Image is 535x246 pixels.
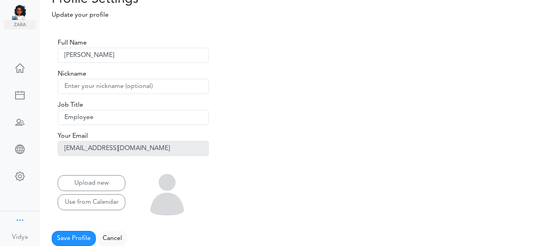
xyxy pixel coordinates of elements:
[58,110,209,125] input: Enter your job title
[4,63,36,71] div: Home
[4,117,36,125] div: Schedule Team Meeting
[58,175,125,191] button: Upload new
[141,169,193,221] img: user-off.png
[1,227,39,245] a: Vidya
[58,79,209,94] input: Enter your nickname (optional)
[58,141,209,156] input: Enter your email address
[4,172,36,180] div: Change Settings
[15,215,25,226] a: Change side menu
[58,38,87,48] label: Full Name
[4,90,36,98] div: New Meeting
[52,231,96,246] button: Save Profile
[58,69,86,79] label: Nickname
[12,232,28,242] div: Vidya
[4,20,36,29] img: zara.png
[58,100,83,110] label: Job Title
[4,144,36,152] div: Share Meeting Link
[58,131,88,141] label: Your Email
[97,231,127,246] a: Cancel
[40,10,387,20] p: Update your profile
[4,168,36,187] a: Change Settings
[58,48,209,63] input: Enter your full name
[15,215,25,223] div: Show menu and text
[58,194,125,210] button: Use from Calendar
[12,4,36,20] img: teamcaladi-onmicrosoft - Powered by TEAMCAL AI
